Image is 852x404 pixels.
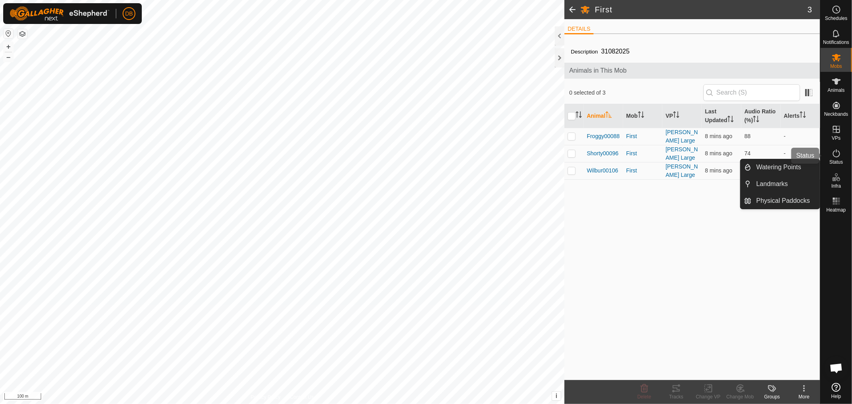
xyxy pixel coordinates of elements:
[741,193,820,209] li: Physical Paddocks
[584,104,623,128] th: Animal
[4,42,13,51] button: +
[660,393,692,400] div: Tracks
[705,150,732,156] span: 20 Sept 2025, 6:04 pm
[745,133,751,139] span: 88
[825,16,847,21] span: Schedules
[705,133,732,139] span: 20 Sept 2025, 6:04 pm
[808,4,812,16] span: 3
[251,394,281,401] a: Privacy Policy
[626,149,659,158] div: First
[781,145,820,162] td: -
[552,392,561,400] button: i
[576,113,582,119] p-sorticon: Activate to sort
[832,136,840,141] span: VPs
[724,393,756,400] div: Change Mob
[10,6,109,21] img: Gallagher Logo
[564,25,594,34] li: DETAILS
[4,52,13,62] button: –
[756,393,788,400] div: Groups
[703,84,800,101] input: Search (S)
[741,176,820,192] li: Landmarks
[665,146,698,161] a: [PERSON_NAME] Large
[829,160,843,164] span: Status
[638,113,644,119] p-sorticon: Activate to sort
[595,5,808,14] h2: First
[741,159,820,175] li: Watering Points
[692,393,724,400] div: Change VP
[823,40,849,45] span: Notifications
[4,29,13,38] button: Reset Map
[125,10,133,18] span: DB
[831,394,841,399] span: Help
[626,132,659,141] div: First
[781,128,820,145] td: -
[781,104,820,128] th: Alerts
[831,184,841,188] span: Infra
[752,176,820,192] a: Landmarks
[587,132,620,141] span: Froggy00088
[290,394,314,401] a: Contact Us
[587,166,618,175] span: Wilbur00106
[598,45,633,58] span: 31082025
[665,163,698,178] a: [PERSON_NAME] Large
[757,196,810,206] span: Physical Paddocks
[826,208,846,212] span: Heatmap
[788,393,820,400] div: More
[745,150,751,156] span: 74
[662,104,702,128] th: VP
[757,162,801,172] span: Watering Points
[820,380,852,402] a: Help
[18,29,27,39] button: Map Layers
[673,113,679,119] p-sorticon: Activate to sort
[587,149,618,158] span: Shorty00096
[824,356,848,380] div: Open chat
[800,113,806,119] p-sorticon: Activate to sort
[824,112,848,117] span: Neckbands
[623,104,663,128] th: Mob
[606,113,612,119] p-sorticon: Activate to sort
[702,104,741,128] th: Last Updated
[638,394,651,400] span: Delete
[569,89,703,97] span: 0 selected of 3
[727,117,734,123] p-sorticon: Activate to sort
[752,159,820,175] a: Watering Points
[571,49,598,55] label: Description
[556,392,557,399] span: i
[828,88,845,93] span: Animals
[752,193,820,209] a: Physical Paddocks
[757,179,788,189] span: Landmarks
[741,104,781,128] th: Audio Ratio (%)
[626,166,659,175] div: First
[830,64,842,69] span: Mobs
[705,167,732,174] span: 20 Sept 2025, 6:04 pm
[753,117,759,123] p-sorticon: Activate to sort
[569,66,815,75] span: Animals in This Mob
[665,129,698,144] a: [PERSON_NAME] Large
